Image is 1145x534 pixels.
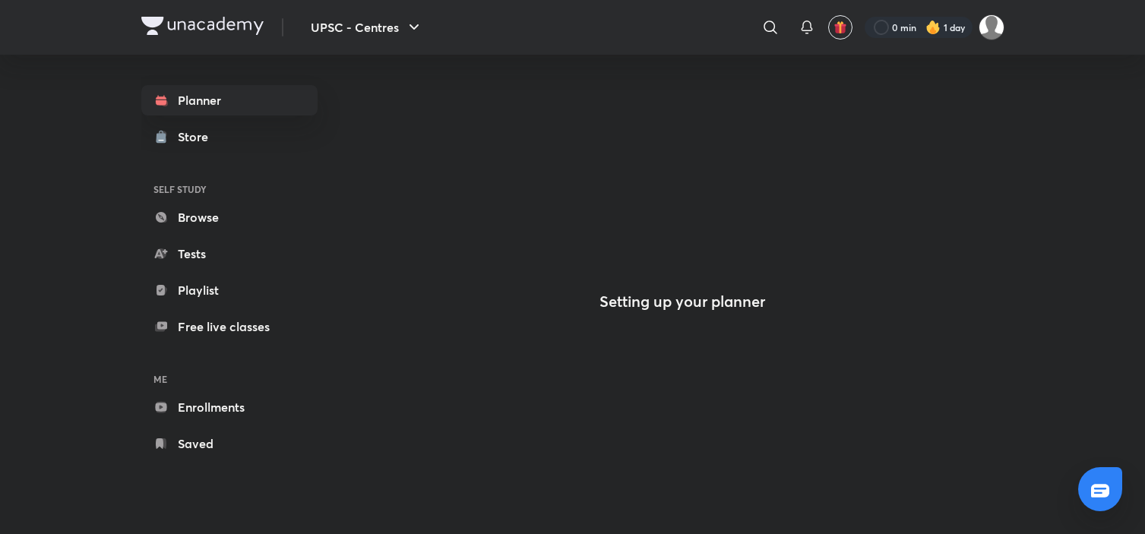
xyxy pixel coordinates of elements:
h6: SELF STUDY [141,176,318,202]
button: UPSC - Centres [302,12,432,43]
h6: ME [141,366,318,392]
a: Tests [141,239,318,269]
img: streak [925,20,941,35]
a: Playlist [141,275,318,305]
a: Saved [141,428,318,459]
div: Store [178,128,217,146]
img: Abhijeet Srivastav [979,14,1004,40]
a: Company Logo [141,17,264,39]
a: Planner [141,85,318,115]
a: Free live classes [141,311,318,342]
img: avatar [833,21,847,34]
img: Company Logo [141,17,264,35]
button: avatar [828,15,852,39]
a: Store [141,122,318,152]
a: Enrollments [141,392,318,422]
a: Browse [141,202,318,232]
h4: Setting up your planner [599,292,765,311]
